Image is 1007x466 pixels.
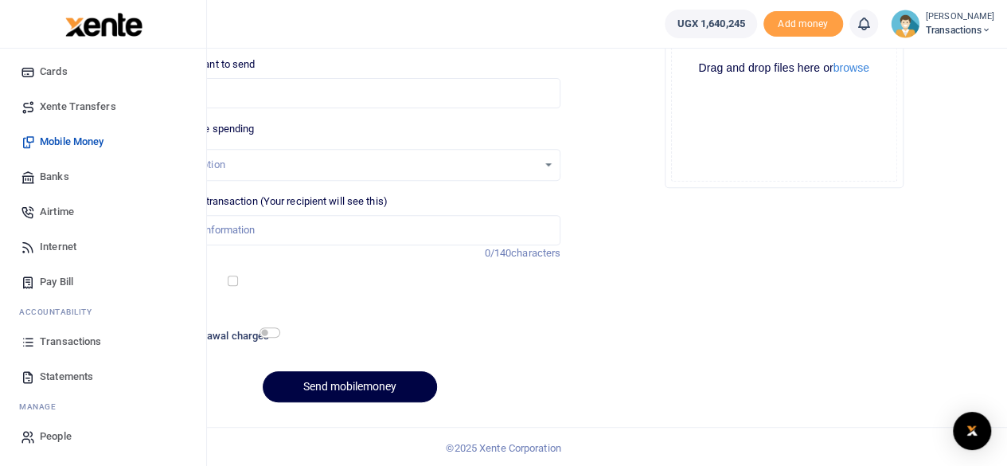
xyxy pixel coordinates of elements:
[13,394,193,419] li: M
[40,134,103,150] span: Mobile Money
[763,17,843,29] a: Add money
[763,11,843,37] li: Toup your wallet
[40,204,74,220] span: Airtime
[953,412,991,450] div: Open Intercom Messenger
[658,10,763,38] li: Wallet ballance
[40,369,93,385] span: Statements
[13,359,193,394] a: Statements
[40,99,116,115] span: Xente Transfers
[926,10,994,24] small: [PERSON_NAME]
[13,89,193,124] a: Xente Transfers
[40,429,72,444] span: People
[40,169,69,185] span: Banks
[13,54,193,89] a: Cards
[40,274,73,290] span: Pay Bill
[13,124,193,159] a: Mobile Money
[677,16,744,32] span: UGX 1,640,245
[13,324,193,359] a: Transactions
[31,306,92,318] span: countability
[40,334,101,350] span: Transactions
[833,62,869,73] button: browse
[139,194,388,210] label: Memo for this transaction (Your recipient will see this)
[891,10,994,38] a: profile-user [PERSON_NAME] Transactions
[891,10,919,38] img: profile-user
[13,194,193,229] a: Airtime
[511,247,560,259] span: characters
[151,157,537,173] div: Select an option
[926,23,994,37] span: Transactions
[64,18,142,29] a: logo-small logo-large logo-large
[263,371,437,402] button: Send mobilemoney
[13,264,193,300] a: Pay Bill
[13,300,193,324] li: Ac
[139,215,560,245] input: Enter extra information
[13,229,193,264] a: Internet
[40,64,68,80] span: Cards
[139,78,560,108] input: UGX
[13,419,193,454] a: People
[763,11,843,37] span: Add money
[27,401,57,413] span: anage
[13,159,193,194] a: Banks
[665,10,756,38] a: UGX 1,640,245
[65,13,142,37] img: logo-large
[40,239,76,255] span: Internet
[485,247,512,259] span: 0/140
[672,61,896,76] div: Drag and drop files here or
